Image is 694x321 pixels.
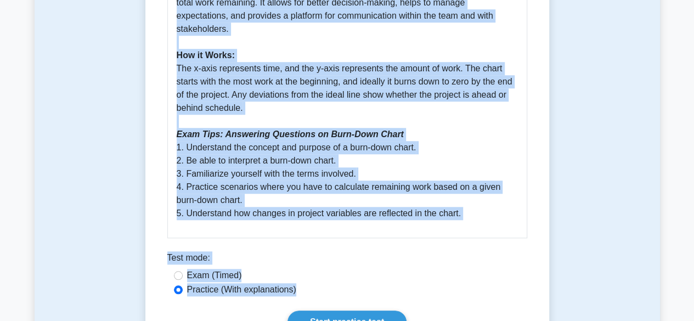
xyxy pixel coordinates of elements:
[177,50,235,60] b: How it Works:
[187,283,296,296] label: Practice (With explanations)
[177,129,404,139] b: Exam Tips: Answering Questions on Burn-Down Chart
[187,269,242,282] label: Exam (Timed)
[167,251,527,269] div: Test mode:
